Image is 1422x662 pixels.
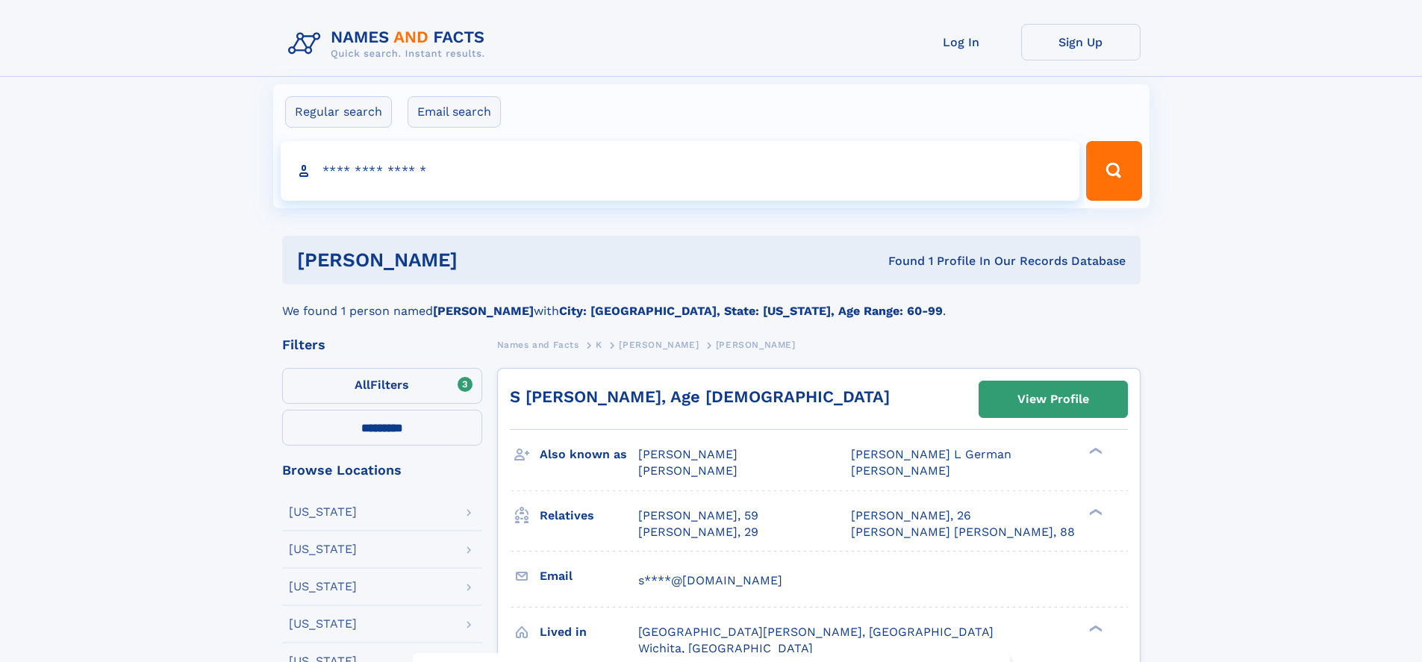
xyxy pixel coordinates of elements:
[851,447,1011,461] span: [PERSON_NAME] L German
[638,641,813,655] span: Wichita, [GEOGRAPHIC_DATA]
[619,340,699,350] span: [PERSON_NAME]
[851,524,1075,540] a: [PERSON_NAME] [PERSON_NAME], 88
[1021,24,1141,60] a: Sign Up
[282,463,482,477] div: Browse Locations
[638,508,758,524] a: [PERSON_NAME], 59
[540,503,638,528] h3: Relatives
[540,563,638,589] h3: Email
[638,447,737,461] span: [PERSON_NAME]
[540,619,638,645] h3: Lived in
[673,253,1126,269] div: Found 1 Profile In Our Records Database
[638,524,758,540] a: [PERSON_NAME], 29
[1086,141,1141,201] button: Search Button
[1085,623,1103,633] div: ❯
[497,335,579,354] a: Names and Facts
[289,618,357,630] div: [US_STATE]
[1017,382,1089,416] div: View Profile
[289,543,357,555] div: [US_STATE]
[297,251,673,269] h1: [PERSON_NAME]
[596,340,602,350] span: K
[851,508,971,524] a: [PERSON_NAME], 26
[282,24,497,64] img: Logo Names and Facts
[285,96,392,128] label: Regular search
[979,381,1127,417] a: View Profile
[282,284,1141,320] div: We found 1 person named with .
[355,378,370,392] span: All
[408,96,501,128] label: Email search
[559,304,943,318] b: City: [GEOGRAPHIC_DATA], State: [US_STATE], Age Range: 60-99
[282,338,482,352] div: Filters
[716,340,796,350] span: [PERSON_NAME]
[289,581,357,593] div: [US_STATE]
[1085,507,1103,516] div: ❯
[282,368,482,404] label: Filters
[596,335,602,354] a: K
[281,141,1080,201] input: search input
[619,335,699,354] a: [PERSON_NAME]
[289,506,357,518] div: [US_STATE]
[1085,446,1103,456] div: ❯
[433,304,534,318] b: [PERSON_NAME]
[540,442,638,467] h3: Also known as
[510,387,890,406] a: S [PERSON_NAME], Age [DEMOGRAPHIC_DATA]
[638,625,994,639] span: [GEOGRAPHIC_DATA][PERSON_NAME], [GEOGRAPHIC_DATA]
[902,24,1021,60] a: Log In
[851,463,950,478] span: [PERSON_NAME]
[638,463,737,478] span: [PERSON_NAME]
